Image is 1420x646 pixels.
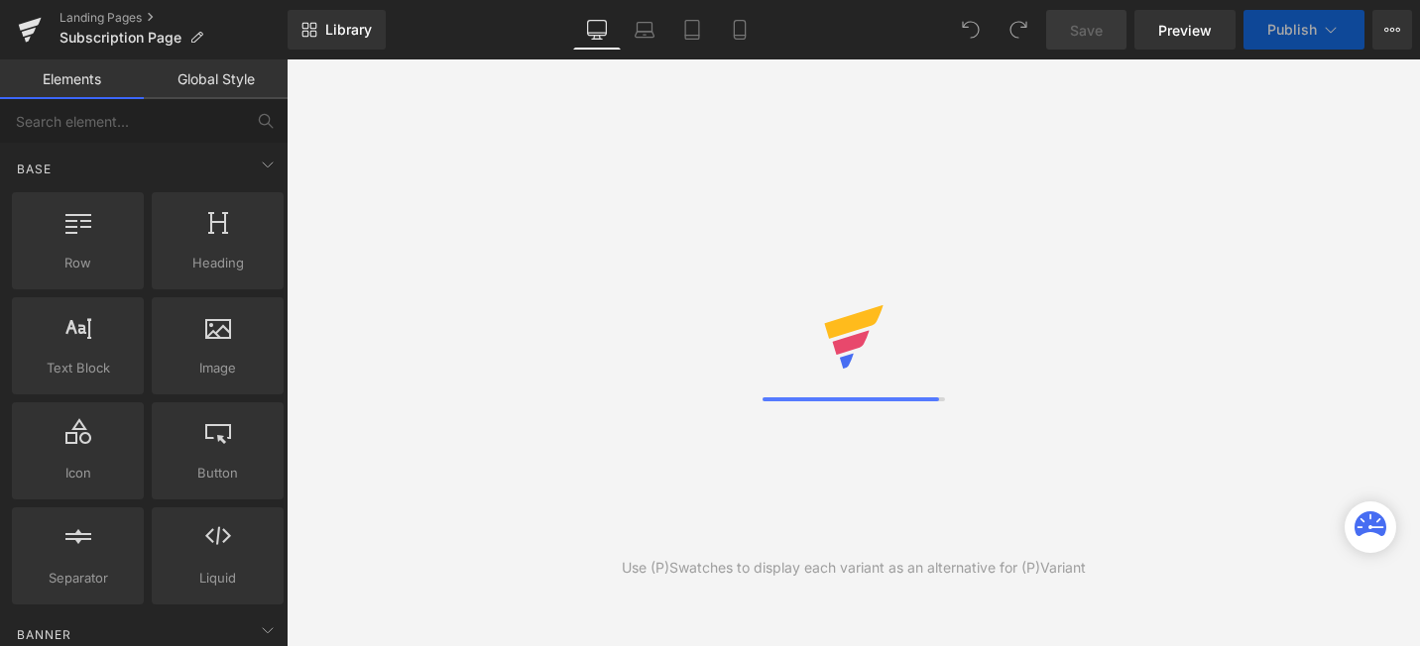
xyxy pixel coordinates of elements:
[999,10,1038,50] button: Redo
[59,10,288,26] a: Landing Pages
[158,568,278,589] span: Liquid
[18,253,138,273] span: Row
[668,10,716,50] a: Tablet
[18,463,138,484] span: Icon
[573,10,621,50] a: Desktop
[1243,10,1364,50] button: Publish
[1070,20,1103,41] span: Save
[1158,20,1212,41] span: Preview
[158,463,278,484] span: Button
[288,10,386,50] a: New Library
[158,358,278,378] span: Image
[158,253,278,273] span: Heading
[621,10,668,50] a: Laptop
[144,59,288,99] a: Global Style
[1372,10,1412,50] button: More
[18,358,138,378] span: Text Block
[622,557,1086,579] div: Use (P)Swatches to display each variant as an alternative for (P)Variant
[1267,22,1317,38] span: Publish
[18,568,138,589] span: Separator
[15,625,73,644] span: Banner
[325,21,372,39] span: Library
[59,30,181,46] span: Subscription Page
[951,10,991,50] button: Undo
[716,10,764,50] a: Mobile
[1134,10,1236,50] a: Preview
[15,160,54,178] span: Base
